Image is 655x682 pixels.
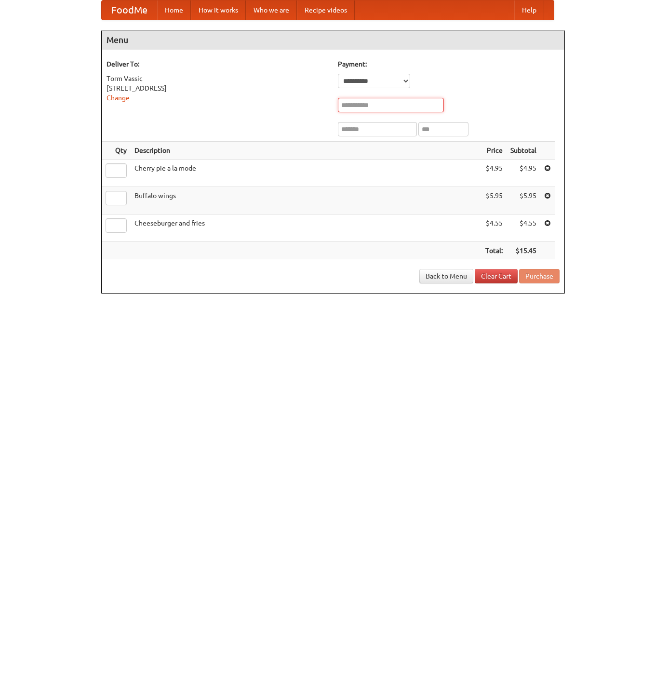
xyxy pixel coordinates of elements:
[107,94,130,102] a: Change
[131,160,481,187] td: Cherry pie a la mode
[157,0,191,20] a: Home
[481,214,507,242] td: $4.55
[419,269,473,283] a: Back to Menu
[507,142,540,160] th: Subtotal
[507,187,540,214] td: $5.95
[507,160,540,187] td: $4.95
[191,0,246,20] a: How it works
[107,83,328,93] div: [STREET_ADDRESS]
[246,0,297,20] a: Who we are
[131,187,481,214] td: Buffalo wings
[481,187,507,214] td: $5.95
[507,214,540,242] td: $4.55
[107,59,328,69] h5: Deliver To:
[519,269,560,283] button: Purchase
[102,142,131,160] th: Qty
[131,214,481,242] td: Cheeseburger and fries
[481,142,507,160] th: Price
[297,0,355,20] a: Recipe videos
[514,0,544,20] a: Help
[481,160,507,187] td: $4.95
[107,74,328,83] div: Torm Vassic
[102,30,564,50] h4: Menu
[338,59,560,69] h5: Payment:
[102,0,157,20] a: FoodMe
[475,269,518,283] a: Clear Cart
[481,242,507,260] th: Total:
[131,142,481,160] th: Description
[507,242,540,260] th: $15.45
